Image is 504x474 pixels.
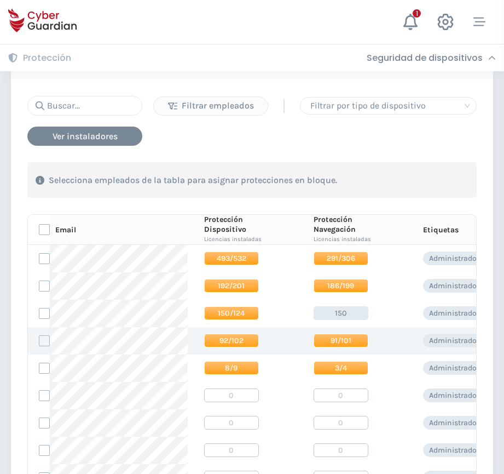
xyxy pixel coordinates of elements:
[314,234,395,245] p: Licencias instaladas
[367,53,496,64] div: Seguridad de dispositivos
[314,443,368,457] span: 0
[36,130,134,143] div: Ver instaladores
[429,281,479,291] p: Administrador
[27,127,142,146] button: Ver instaladores
[204,306,259,320] span: 150/124
[204,252,259,265] span: 493/532
[204,334,259,347] span: 92/102
[429,391,479,401] p: Administrador
[153,96,268,116] button: Filtrar empleados
[204,389,259,402] span: 0
[423,225,459,235] p: Etiquetas
[429,418,479,428] p: Administrador
[413,9,421,18] div: 1
[204,279,259,293] span: 192/201
[162,99,259,112] div: Filtrar empleados
[429,446,479,455] p: Administrador
[429,309,479,318] p: Administrador
[314,416,368,430] span: 0
[314,306,368,320] span: 150
[314,215,395,234] p: Protección Navegación
[429,363,479,373] p: Administrador
[49,175,337,186] p: Selecciona empleados de la tabla para asignar protecciones en bloque.
[23,53,71,64] h3: Protección
[55,225,76,235] p: Email
[314,389,368,402] span: 0
[204,443,259,457] span: 0
[282,98,286,114] span: |
[314,252,368,265] span: 291/306
[204,215,285,234] p: Protección Dispositivo
[429,254,479,264] p: Administrador
[314,361,368,375] span: 3/4
[367,53,483,64] h3: Seguridad de dispositivos
[204,416,259,430] span: 0
[429,336,479,346] p: Administrador
[27,96,142,116] input: Buscar...
[204,361,259,375] span: 8/9
[204,234,285,245] p: Licencias instaladas
[314,334,368,347] span: 91/101
[314,279,368,293] span: 186/199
